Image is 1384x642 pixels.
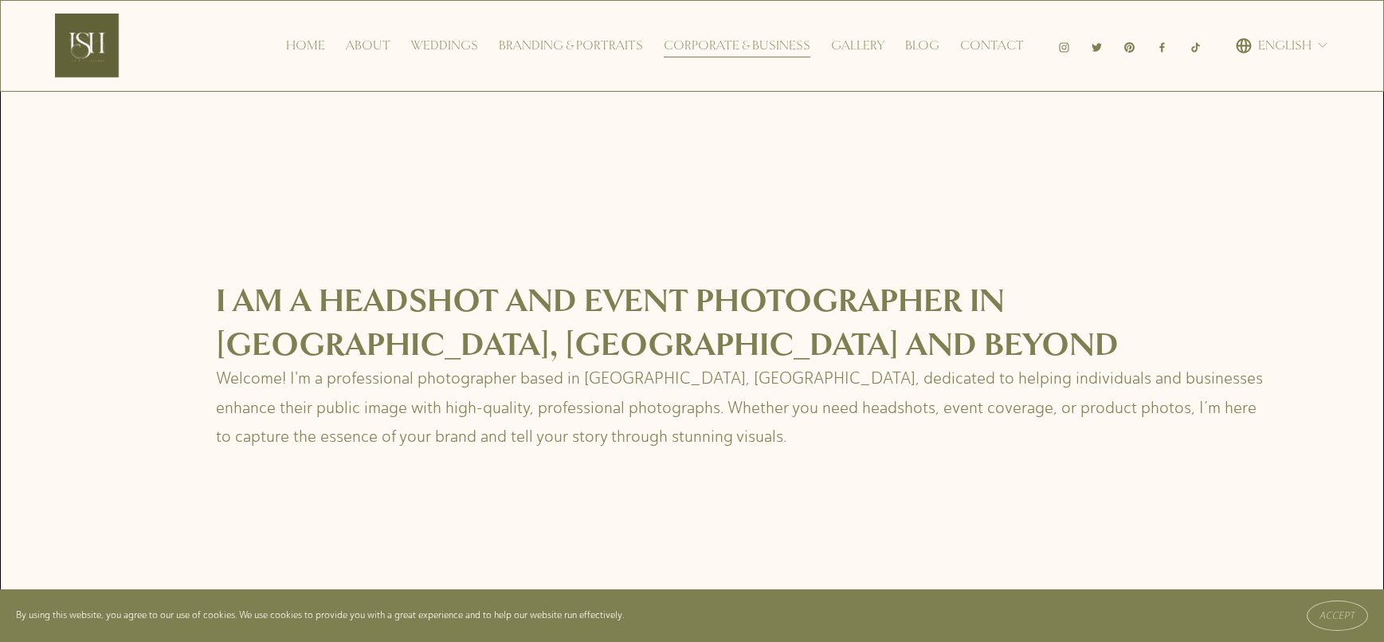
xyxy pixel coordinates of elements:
[286,33,325,58] a: Home
[499,33,643,58] a: Branding & Portraits
[411,33,478,58] a: Weddings
[216,282,1119,364] strong: I Am a Headshot and Event Photographer in [GEOGRAPHIC_DATA], [GEOGRAPHIC_DATA] and Beyond
[1190,40,1202,52] a: TikTok
[664,33,810,58] a: Corporate & Business
[1258,34,1311,57] span: English
[1156,40,1168,52] a: Facebook
[55,14,119,77] img: Ish Picturesque
[905,33,939,58] a: Blog
[346,33,390,58] a: About
[216,364,1274,451] p: Welcome! I'm a professional photographer based in [GEOGRAPHIC_DATA], [GEOGRAPHIC_DATA], dedicated...
[1307,601,1368,631] button: Accept
[1058,40,1070,52] a: Instagram
[1123,40,1135,52] a: Pinterest
[1236,33,1329,58] div: language picker
[831,33,884,58] a: Gallery
[1319,610,1355,621] span: Accept
[1091,40,1103,52] a: Twitter
[16,607,625,624] p: By using this website, you agree to our use of cookies. We use cookies to provide you with a grea...
[960,33,1024,58] a: Contact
